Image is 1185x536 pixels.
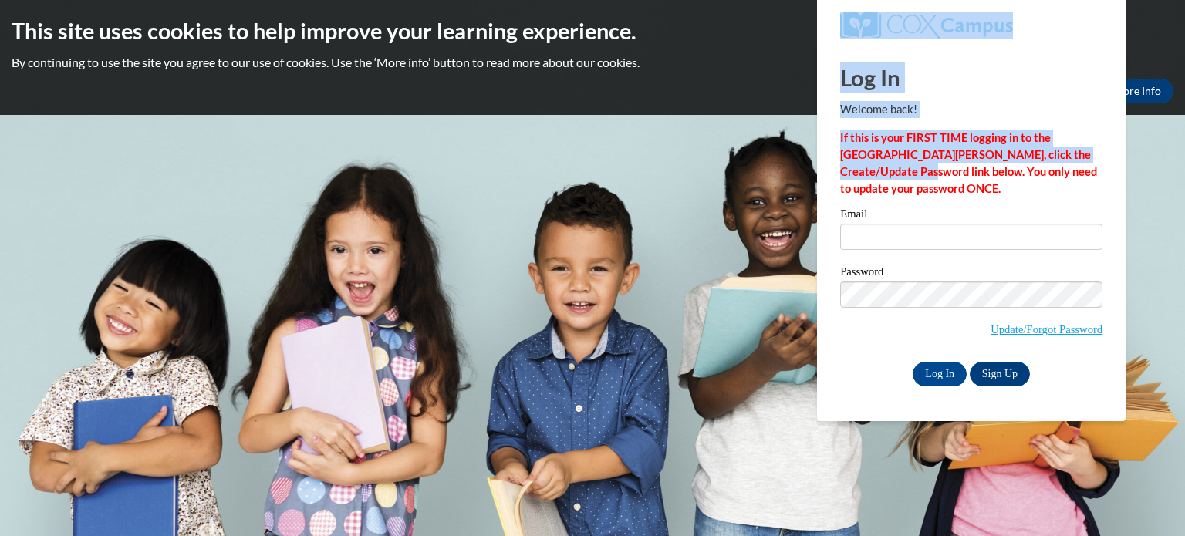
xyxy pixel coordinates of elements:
img: COX Campus [840,12,1013,39]
a: Update/Forgot Password [991,323,1102,335]
label: Password [840,266,1102,281]
h2: This site uses cookies to help improve your learning experience. [12,15,1173,46]
a: COX Campus [840,12,1102,39]
strong: If this is your FIRST TIME logging in to the [GEOGRAPHIC_DATA][PERSON_NAME], click the Create/Upd... [840,131,1097,195]
label: Email [840,208,1102,224]
p: By continuing to use the site you agree to our use of cookies. Use the ‘More info’ button to read... [12,54,1173,71]
a: Sign Up [970,362,1030,386]
a: More Info [1101,79,1173,103]
input: Log In [913,362,967,386]
h1: Log In [840,62,1102,93]
p: Welcome back! [840,101,1102,118]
